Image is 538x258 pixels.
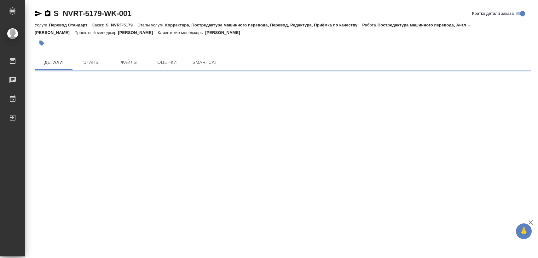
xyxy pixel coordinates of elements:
p: S_NVRT-5179 [106,23,137,27]
p: Заказ: [92,23,106,27]
span: Детали [38,59,69,66]
span: Кратко детали заказа [472,10,514,17]
p: [PERSON_NAME] [118,30,158,35]
p: Корректура, Постредактура машинного перевода, Перевод, Редактура, Приёмка по качеству [165,23,362,27]
span: Этапы [76,59,107,66]
a: S_NVRT-5179-WK-001 [54,9,131,18]
p: Проектный менеджер [74,30,118,35]
button: Скопировать ссылку для ЯМессенджера [35,10,42,17]
span: 🙏 [518,225,529,238]
span: Файлы [114,59,144,66]
button: 🙏 [516,223,532,239]
span: SmartCat [190,59,220,66]
p: [PERSON_NAME] [205,30,245,35]
p: Работа [362,23,378,27]
button: Скопировать ссылку [44,10,51,17]
span: Оценки [152,59,182,66]
p: Перевод Стандарт [49,23,92,27]
p: Клиентские менеджеры [158,30,205,35]
p: Услуга [35,23,49,27]
p: Этапы услуги [137,23,165,27]
button: Добавить тэг [35,36,49,50]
